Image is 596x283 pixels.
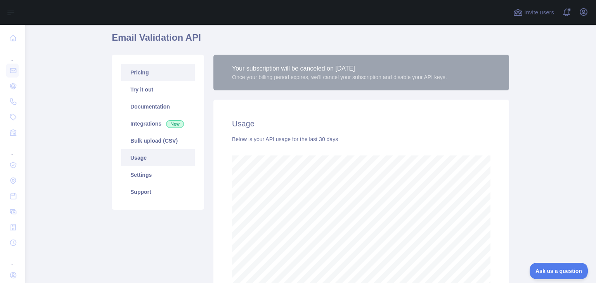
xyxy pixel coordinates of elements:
a: Bulk upload (CSV) [121,132,195,149]
button: Invite users [512,6,556,19]
div: Below is your API usage for the last 30 days [232,135,490,143]
a: Settings [121,166,195,183]
div: ... [6,251,19,267]
a: Try it out [121,81,195,98]
span: Invite users [524,8,554,17]
a: Integrations New [121,115,195,132]
div: ... [6,47,19,62]
iframe: Toggle Customer Support [530,263,588,279]
div: Your subscription will be canceled on [DATE] [232,64,447,73]
a: Documentation [121,98,195,115]
div: ... [6,141,19,157]
a: Usage [121,149,195,166]
span: New [166,120,184,128]
h2: Usage [232,118,490,129]
h1: Email Validation API [112,31,509,50]
div: Once your billing period expires, we'll cancel your subscription and disable your API keys. [232,73,447,81]
a: Support [121,183,195,200]
a: Pricing [121,64,195,81]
